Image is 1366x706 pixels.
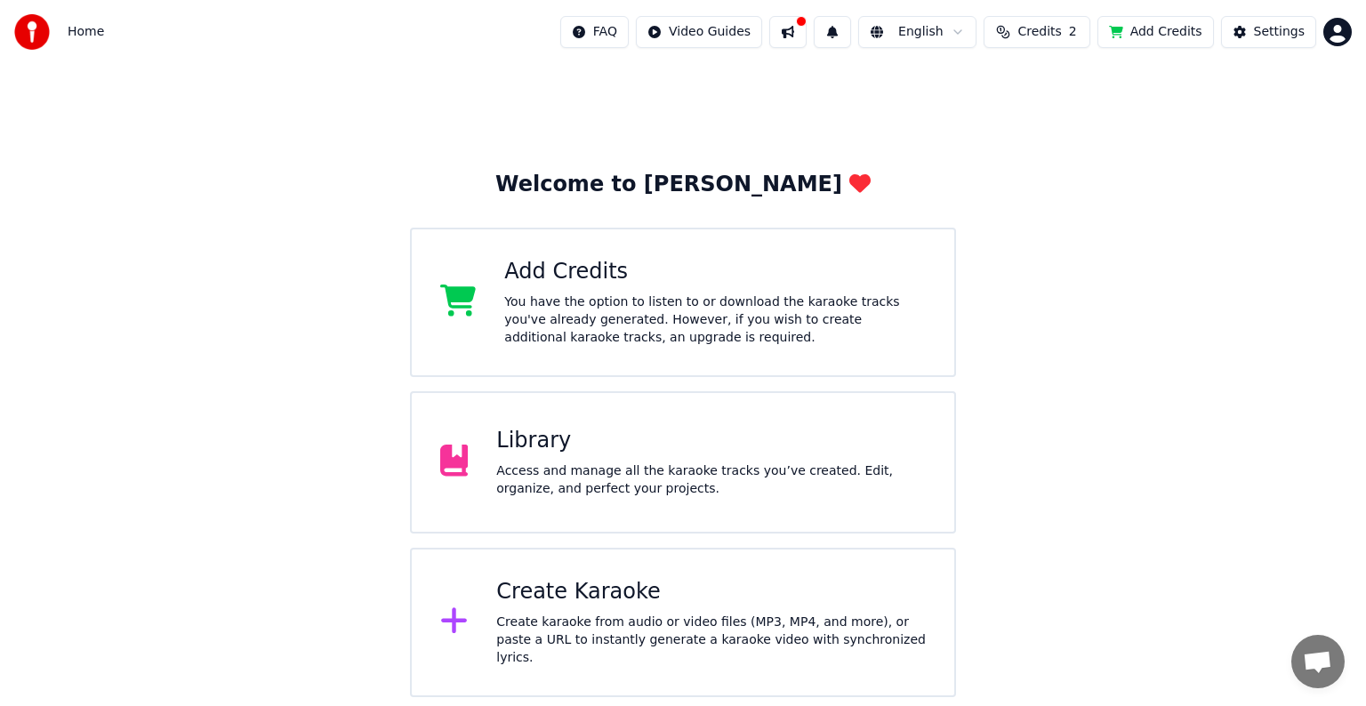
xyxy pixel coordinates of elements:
[495,171,871,199] div: Welcome to [PERSON_NAME]
[496,427,926,455] div: Library
[496,462,926,498] div: Access and manage all the karaoke tracks you’ve created. Edit, organize, and perfect your projects.
[68,23,104,41] nav: breadcrumb
[504,258,926,286] div: Add Credits
[984,16,1090,48] button: Credits2
[636,16,762,48] button: Video Guides
[504,293,926,347] div: You have the option to listen to or download the karaoke tracks you've already generated. However...
[496,614,926,667] div: Create karaoke from audio or video files (MP3, MP4, and more), or paste a URL to instantly genera...
[1017,23,1061,41] span: Credits
[1097,16,1214,48] button: Add Credits
[1254,23,1305,41] div: Settings
[560,16,629,48] button: FAQ
[1221,16,1316,48] button: Settings
[1069,23,1077,41] span: 2
[496,578,926,606] div: Create Karaoke
[1291,635,1345,688] a: Open chat
[14,14,50,50] img: youka
[68,23,104,41] span: Home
